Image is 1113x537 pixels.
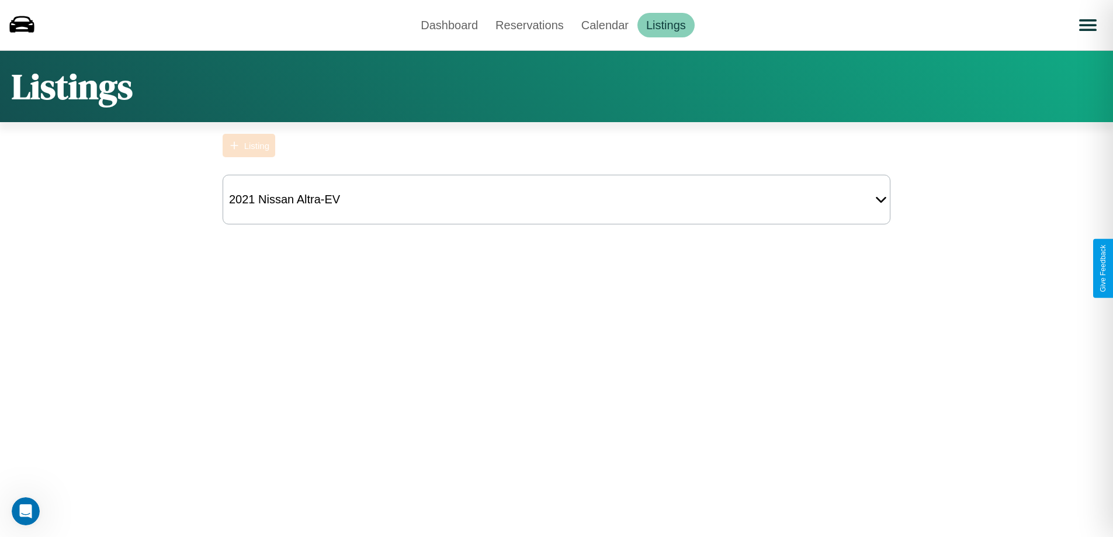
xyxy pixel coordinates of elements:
[412,13,487,37] a: Dashboard
[1099,245,1107,292] div: Give Feedback
[637,13,695,37] a: Listings
[223,134,275,157] button: Listing
[12,63,133,110] h1: Listings
[487,13,573,37] a: Reservations
[573,13,637,37] a: Calendar
[244,141,269,151] div: Listing
[1072,9,1104,41] button: Open menu
[12,497,40,525] iframe: Intercom live chat
[223,187,346,212] div: 2021 Nissan Altra-EV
